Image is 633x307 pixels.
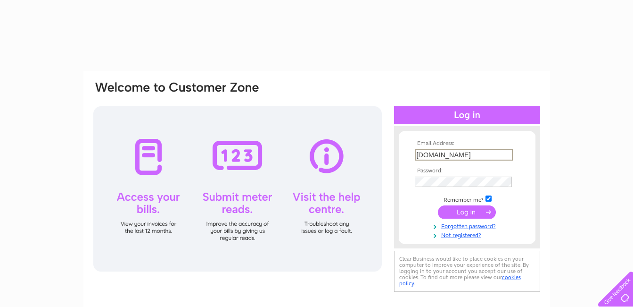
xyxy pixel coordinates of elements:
a: cookies policy [399,274,521,287]
a: Forgotten password? [415,221,522,230]
th: Password: [412,168,522,174]
th: Email Address: [412,140,522,147]
td: Remember me? [412,194,522,204]
input: Submit [438,205,496,219]
a: Not registered? [415,230,522,239]
div: Clear Business would like to place cookies on your computer to improve your experience of the sit... [394,251,540,292]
